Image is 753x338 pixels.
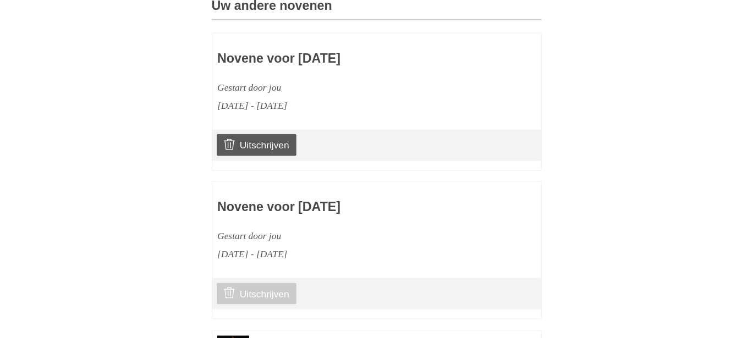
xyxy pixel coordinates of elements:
[217,230,281,241] font: Gestart door jou
[217,283,296,305] a: Uitschrijven
[240,289,289,300] font: Uitschrijven
[217,51,340,65] font: Novene voor [DATE]
[217,82,281,93] font: Gestart door jou
[240,140,289,151] font: Uitschrijven
[217,200,340,214] font: Novene voor [DATE]
[217,248,287,259] font: [DATE] - [DATE]
[217,134,296,156] a: Uitschrijven
[217,100,287,111] font: [DATE] - [DATE]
